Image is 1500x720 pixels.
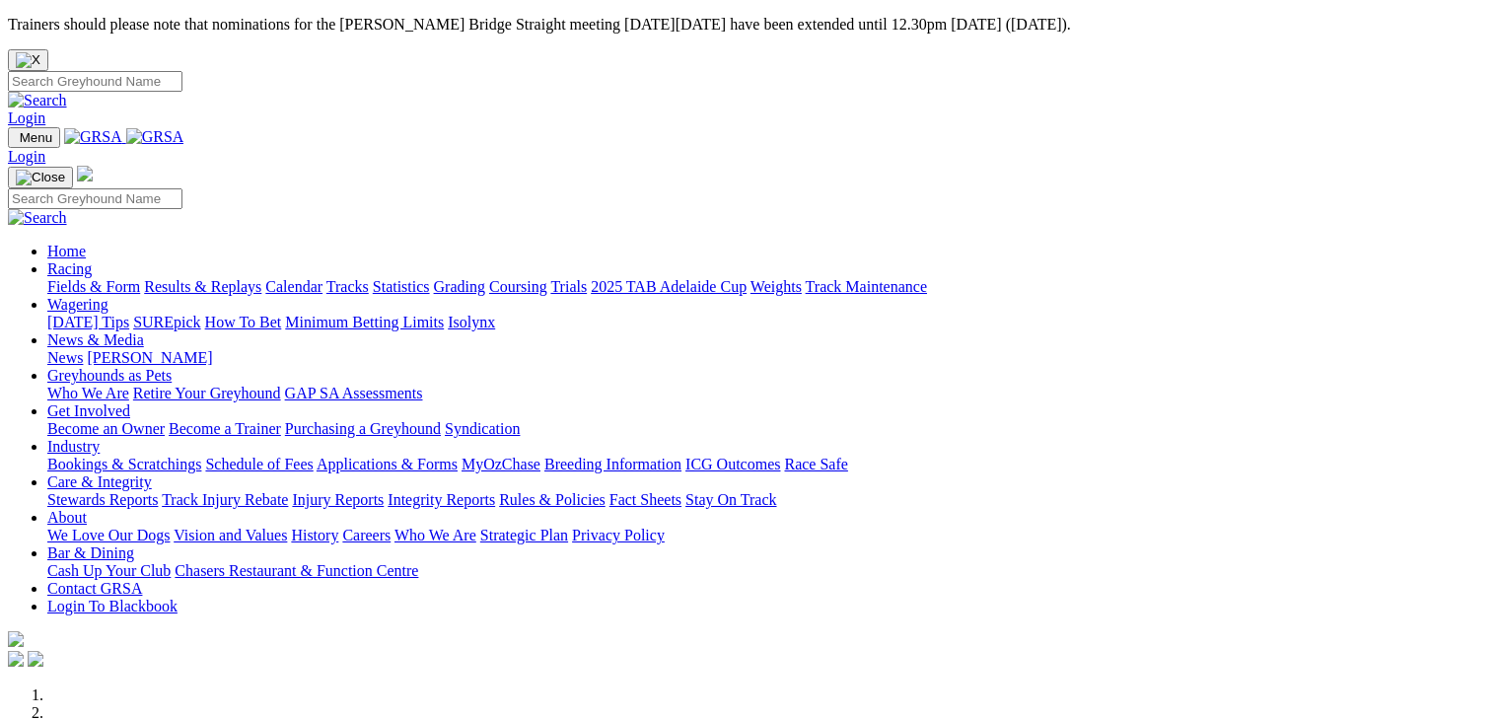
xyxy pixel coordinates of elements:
[285,420,441,437] a: Purchasing a Greyhound
[445,420,520,437] a: Syndication
[394,527,476,543] a: Who We Are
[8,631,24,647] img: logo-grsa-white.png
[8,209,67,227] img: Search
[77,166,93,181] img: logo-grsa-white.png
[47,260,92,277] a: Racing
[750,278,802,295] a: Weights
[292,491,384,508] a: Injury Reports
[591,278,747,295] a: 2025 TAB Adelaide Cup
[47,314,129,330] a: [DATE] Tips
[609,491,681,508] a: Fact Sheets
[317,456,458,472] a: Applications & Forms
[169,420,281,437] a: Become a Trainer
[8,651,24,667] img: facebook.svg
[47,420,1492,438] div: Get Involved
[8,49,48,71] button: Close
[8,188,182,209] input: Search
[8,92,67,109] img: Search
[47,278,140,295] a: Fields & Form
[16,170,65,185] img: Close
[47,331,144,348] a: News & Media
[326,278,369,295] a: Tracks
[572,527,665,543] a: Privacy Policy
[265,278,322,295] a: Calendar
[47,314,1492,331] div: Wagering
[47,527,1492,544] div: About
[47,544,134,561] a: Bar & Dining
[133,314,200,330] a: SUREpick
[8,16,1492,34] p: Trainers should please note that nominations for the [PERSON_NAME] Bridge Straight meeting [DATE]...
[806,278,927,295] a: Track Maintenance
[285,314,444,330] a: Minimum Betting Limits
[47,562,171,579] a: Cash Up Your Club
[47,367,172,384] a: Greyhounds as Pets
[462,456,540,472] a: MyOzChase
[47,580,142,597] a: Contact GRSA
[434,278,485,295] a: Grading
[126,128,184,146] img: GRSA
[448,314,495,330] a: Isolynx
[499,491,606,508] a: Rules & Policies
[47,509,87,526] a: About
[16,52,40,68] img: X
[64,128,122,146] img: GRSA
[489,278,547,295] a: Coursing
[784,456,847,472] a: Race Safe
[544,456,681,472] a: Breeding Information
[685,456,780,472] a: ICG Outcomes
[28,651,43,667] img: twitter.svg
[47,278,1492,296] div: Racing
[87,349,212,366] a: [PERSON_NAME]
[285,385,423,401] a: GAP SA Assessments
[47,402,130,419] a: Get Involved
[47,491,1492,509] div: Care & Integrity
[20,130,52,145] span: Menu
[47,491,158,508] a: Stewards Reports
[47,456,201,472] a: Bookings & Scratchings
[342,527,391,543] a: Careers
[388,491,495,508] a: Integrity Reports
[47,349,1492,367] div: News & Media
[47,296,108,313] a: Wagering
[205,456,313,472] a: Schedule of Fees
[47,456,1492,473] div: Industry
[174,527,287,543] a: Vision and Values
[205,314,282,330] a: How To Bet
[8,71,182,92] input: Search
[480,527,568,543] a: Strategic Plan
[144,278,261,295] a: Results & Replays
[373,278,430,295] a: Statistics
[47,473,152,490] a: Care & Integrity
[47,385,1492,402] div: Greyhounds as Pets
[8,109,45,126] a: Login
[47,598,178,614] a: Login To Blackbook
[133,385,281,401] a: Retire Your Greyhound
[291,527,338,543] a: History
[47,562,1492,580] div: Bar & Dining
[47,438,100,455] a: Industry
[47,527,170,543] a: We Love Our Dogs
[685,491,776,508] a: Stay On Track
[47,385,129,401] a: Who We Are
[47,420,165,437] a: Become an Owner
[162,491,288,508] a: Track Injury Rebate
[47,243,86,259] a: Home
[8,148,45,165] a: Login
[175,562,418,579] a: Chasers Restaurant & Function Centre
[550,278,587,295] a: Trials
[47,349,83,366] a: News
[8,167,73,188] button: Toggle navigation
[8,127,60,148] button: Toggle navigation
